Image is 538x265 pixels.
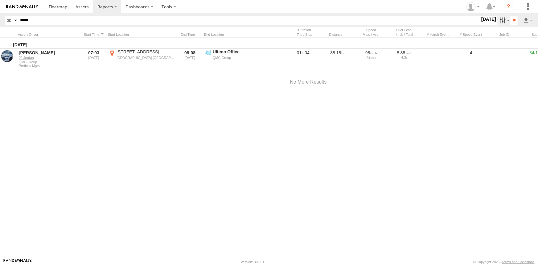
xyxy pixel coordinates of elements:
[297,50,304,55] span: 01
[480,16,497,23] label: [DATE]
[178,49,202,68] div: 08:08 [DATE]
[489,32,520,37] div: Job ID
[3,259,32,265] a: Visit our Website
[305,50,313,55] span: 04
[19,64,79,68] span: Filter Results to this Group
[213,56,271,60] div: QMC Group
[19,50,79,56] a: [PERSON_NAME]
[456,49,487,68] div: 4
[82,49,105,68] div: 07:03 [DATE]
[6,5,38,9] img: rand-logo.svg
[357,50,386,56] div: 98
[322,32,353,37] div: Click to Sort
[178,32,202,37] div: Click to Sort
[497,16,511,25] label: Search Filter Options
[390,56,419,59] div: 4.3
[357,56,386,59] div: 42
[13,16,18,25] label: Search Query
[523,16,533,25] label: Export results as...
[464,2,482,11] div: Lyndon Toh
[117,56,175,60] div: [GEOGRAPHIC_DATA],[GEOGRAPHIC_DATA]
[213,49,271,55] div: Ultimo Office
[204,49,272,68] label: Click to View Event Location
[18,32,80,37] div: Click to Sort
[473,260,535,264] div: © Copyright 2025 -
[19,56,79,60] a: 02 Jordan
[504,2,514,12] i: ?
[290,50,319,56] div: [3872s] 13/08/2025 07:03 - 13/08/2025 08:08
[241,260,264,264] div: Version: 305.01
[82,32,105,37] div: Click to Sort
[1,50,13,62] a: View Asset in Asset Management
[390,50,419,56] div: 8.88
[322,49,353,68] div: 38.18
[502,260,535,264] a: Terms and Conditions
[19,60,79,64] span: QMC Group
[108,49,176,68] label: Click to View Event Location
[117,49,175,55] div: [STREET_ADDRESS]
